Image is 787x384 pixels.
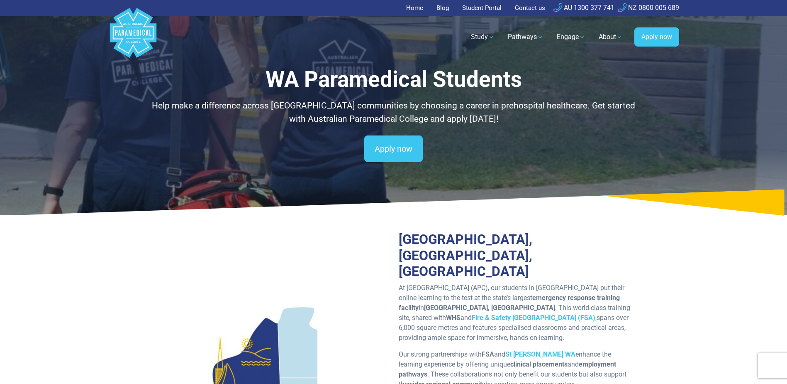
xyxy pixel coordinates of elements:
[472,314,597,322] a: Fire & Safety [GEOGRAPHIC_DATA] (FSA),
[151,99,636,126] p: Help make a difference across [GEOGRAPHIC_DATA] communities by choosing a career in prehospital h...
[503,25,548,49] a: Pathways
[151,66,636,93] h1: WA Paramedical Students
[552,25,590,49] a: Engage
[505,350,575,358] a: St [PERSON_NAME] WA
[424,304,555,312] strong: [GEOGRAPHIC_DATA], [GEOGRAPHIC_DATA]
[466,25,499,49] a: Study
[446,314,461,322] strong: WHS
[634,27,679,47] a: Apply now
[553,4,614,12] a: AU 1300 377 741
[399,294,620,312] strong: emergency response training facility
[399,360,616,378] strong: employment pathways
[399,283,636,343] p: At [GEOGRAPHIC_DATA] (APC), our students in [GEOGRAPHIC_DATA] put their online learning to the te...
[364,135,423,162] a: Apply now
[510,360,568,368] strong: clinical placements
[594,25,628,49] a: About
[482,350,494,358] strong: FSA
[399,231,636,279] h2: [GEOGRAPHIC_DATA], [GEOGRAPHIC_DATA], [GEOGRAPHIC_DATA]
[618,4,679,12] a: NZ 0800 005 689
[108,16,158,58] a: Australian Paramedical College
[472,314,595,322] strong: Fire & Safety [GEOGRAPHIC_DATA] (FSA)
